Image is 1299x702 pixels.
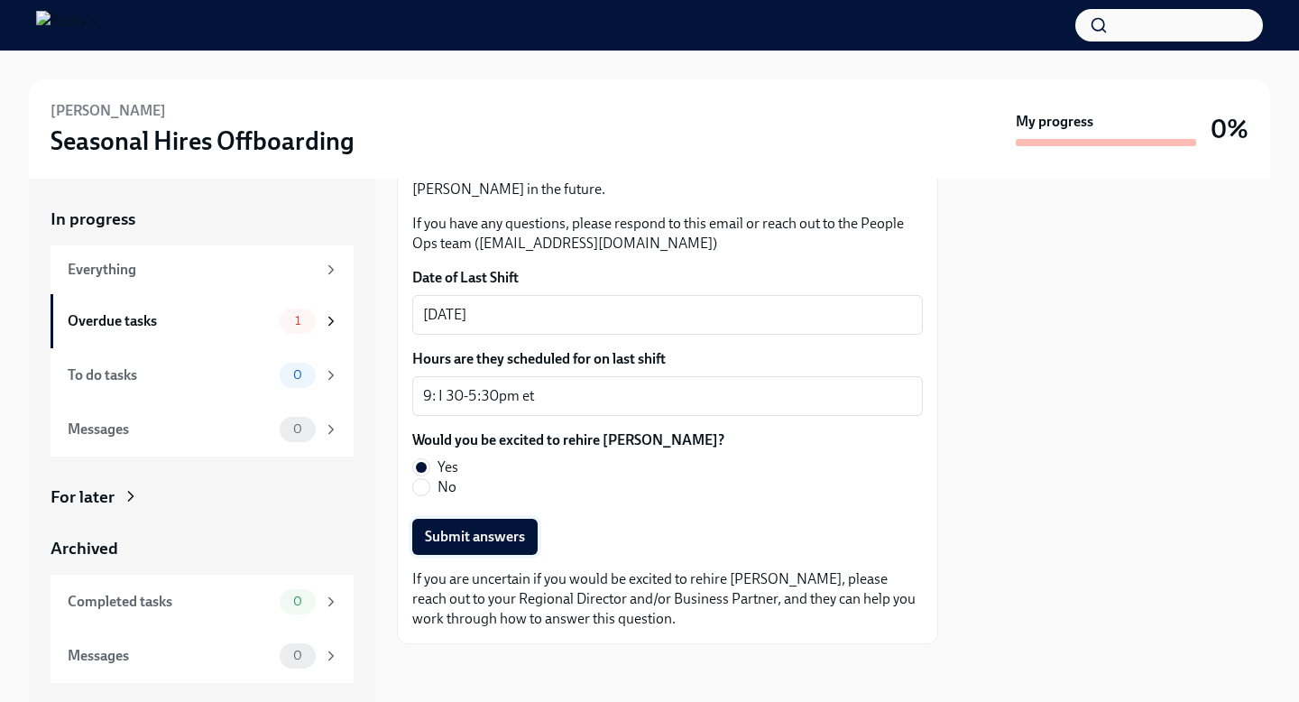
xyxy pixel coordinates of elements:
[284,314,311,328] span: 1
[425,528,525,546] span: Submit answers
[423,385,912,407] textarea: 9: I 30-5:30pm et
[68,592,272,612] div: Completed tasks
[68,260,316,280] div: Everything
[412,349,923,369] label: Hours are they scheduled for on last shift
[51,402,354,457] a: Messages0
[423,304,912,326] textarea: [DATE]
[51,348,354,402] a: To do tasks0
[438,457,458,477] span: Yes
[412,214,923,254] p: If you have any questions, please respond to this email or reach out to the People Ops team ([EMA...
[282,368,313,382] span: 0
[51,245,354,294] a: Everything
[51,575,354,629] a: Completed tasks0
[68,365,272,385] div: To do tasks
[68,646,272,666] div: Messages
[51,629,354,683] a: Messages0
[412,519,538,555] button: Submit answers
[282,422,313,436] span: 0
[282,649,313,662] span: 0
[438,477,456,497] span: No
[51,485,354,509] a: For later
[51,208,354,231] a: In progress
[51,485,115,509] div: For later
[1016,112,1093,132] strong: My progress
[412,430,724,450] label: Would you be excited to rehire [PERSON_NAME]?
[51,537,354,560] a: Archived
[51,294,354,348] a: Overdue tasks1
[412,268,923,288] label: Date of Last Shift
[282,595,313,608] span: 0
[51,101,166,121] h6: [PERSON_NAME]
[412,569,923,629] p: If you are uncertain if you would be excited to rehire [PERSON_NAME], please reach out to your Re...
[36,11,97,40] img: Rothy's
[1211,113,1248,145] h3: 0%
[68,420,272,439] div: Messages
[51,125,355,157] h3: Seasonal Hires Offboarding
[68,311,272,331] div: Overdue tasks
